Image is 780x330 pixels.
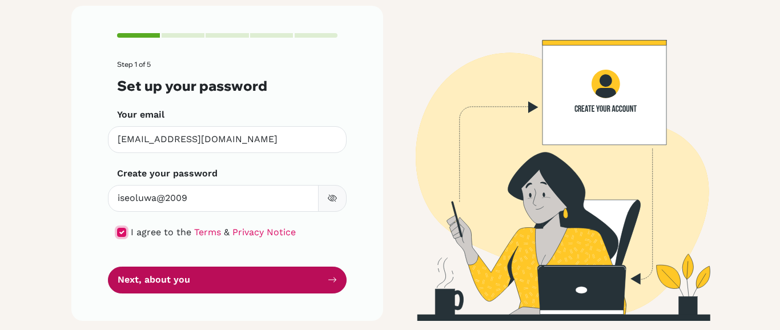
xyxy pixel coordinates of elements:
[131,227,191,238] span: I agree to the
[117,167,218,180] label: Create your password
[108,126,347,153] input: Insert your email*
[224,227,230,238] span: &
[117,60,151,69] span: Step 1 of 5
[232,227,296,238] a: Privacy Notice
[194,227,221,238] a: Terms
[117,108,164,122] label: Your email
[117,78,337,94] h3: Set up your password
[108,267,347,293] button: Next, about you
